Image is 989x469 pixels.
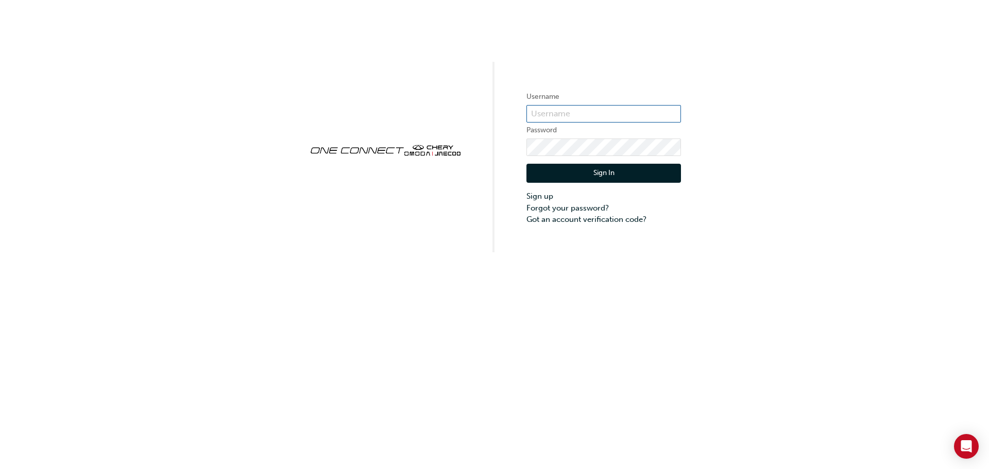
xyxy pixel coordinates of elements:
img: oneconnect [308,136,463,163]
label: Password [526,124,681,136]
input: Username [526,105,681,123]
label: Username [526,91,681,103]
a: Sign up [526,190,681,202]
a: Forgot your password? [526,202,681,214]
a: Got an account verification code? [526,214,681,225]
button: Sign In [526,164,681,183]
div: Open Intercom Messenger [954,434,979,459]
